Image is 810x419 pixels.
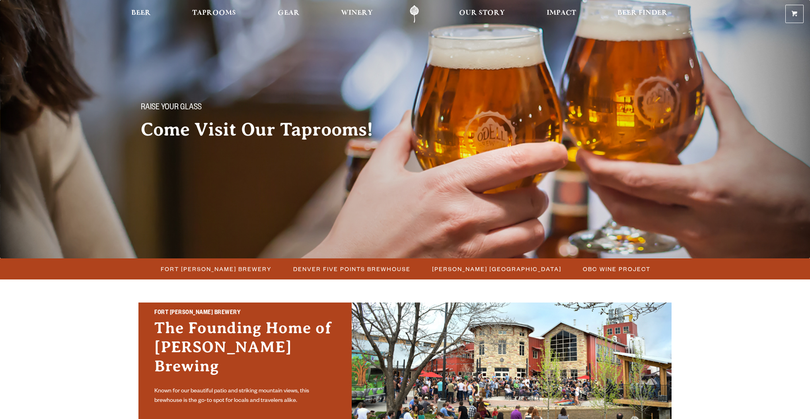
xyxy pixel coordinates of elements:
[617,10,668,16] span: Beer Finder
[293,263,411,275] span: Denver Five Points Brewhouse
[187,5,241,23] a: Taprooms
[541,5,581,23] a: Impact
[612,5,673,23] a: Beer Finder
[341,10,373,16] span: Winery
[454,5,510,23] a: Our Story
[399,5,429,23] a: Odell Home
[156,263,276,275] a: Fort [PERSON_NAME] Brewery
[547,10,576,16] span: Impact
[141,103,202,113] span: Raise your glass
[273,5,305,23] a: Gear
[141,120,389,140] h2: Come Visit Our Taprooms!
[427,263,565,275] a: [PERSON_NAME] [GEOGRAPHIC_DATA]
[578,263,654,275] a: OBC Wine Project
[278,10,300,16] span: Gear
[288,263,415,275] a: Denver Five Points Brewhouse
[459,10,505,16] span: Our Story
[192,10,236,16] span: Taprooms
[154,308,336,318] h2: Fort [PERSON_NAME] Brewery
[126,5,156,23] a: Beer
[154,318,336,384] h3: The Founding Home of [PERSON_NAME] Brewing
[154,387,336,406] p: Known for our beautiful patio and striking mountain views, this brewhouse is the go-to spot for l...
[432,263,561,275] span: [PERSON_NAME] [GEOGRAPHIC_DATA]
[336,5,378,23] a: Winery
[583,263,650,275] span: OBC Wine Project
[131,10,151,16] span: Beer
[161,263,272,275] span: Fort [PERSON_NAME] Brewery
